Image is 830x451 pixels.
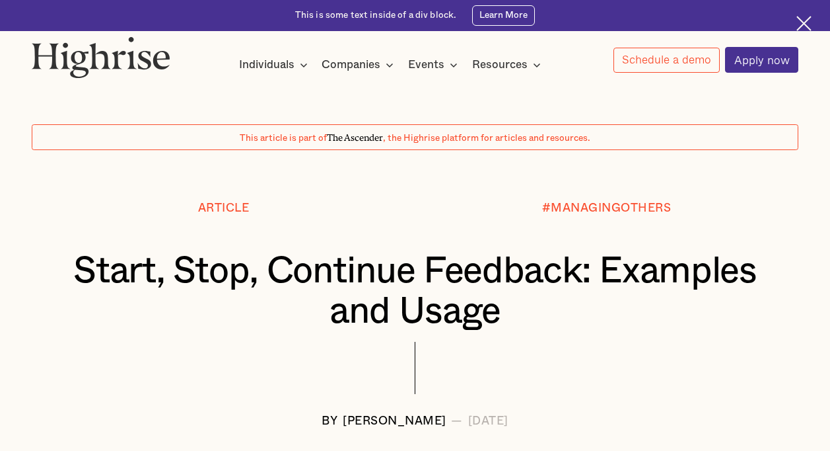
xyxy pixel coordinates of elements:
div: Companies [322,57,398,73]
div: BY [322,415,337,427]
span: This article is part of [240,134,327,143]
div: Resources [472,57,545,73]
div: Companies [322,57,380,73]
img: Cross icon [796,16,812,31]
div: Events [408,57,462,73]
img: Highrise logo [32,36,170,78]
div: This is some text inside of a div block. [295,9,457,22]
h1: Start, Stop, Continue Feedback: Examples and Usage [64,251,767,333]
div: Events [408,57,444,73]
a: Learn More [472,5,535,25]
div: Resources [472,57,528,73]
div: Individuals [239,57,294,73]
a: Apply now [725,47,798,73]
span: , the Highrise platform for articles and resources. [383,134,590,143]
span: The Ascender [327,130,383,141]
div: [DATE] [468,415,508,427]
a: Schedule a demo [613,48,720,73]
div: Article [198,202,250,214]
div: — [451,415,463,427]
div: Individuals [239,57,312,73]
div: #MANAGINGOTHERS [542,202,672,214]
div: [PERSON_NAME] [343,415,446,427]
